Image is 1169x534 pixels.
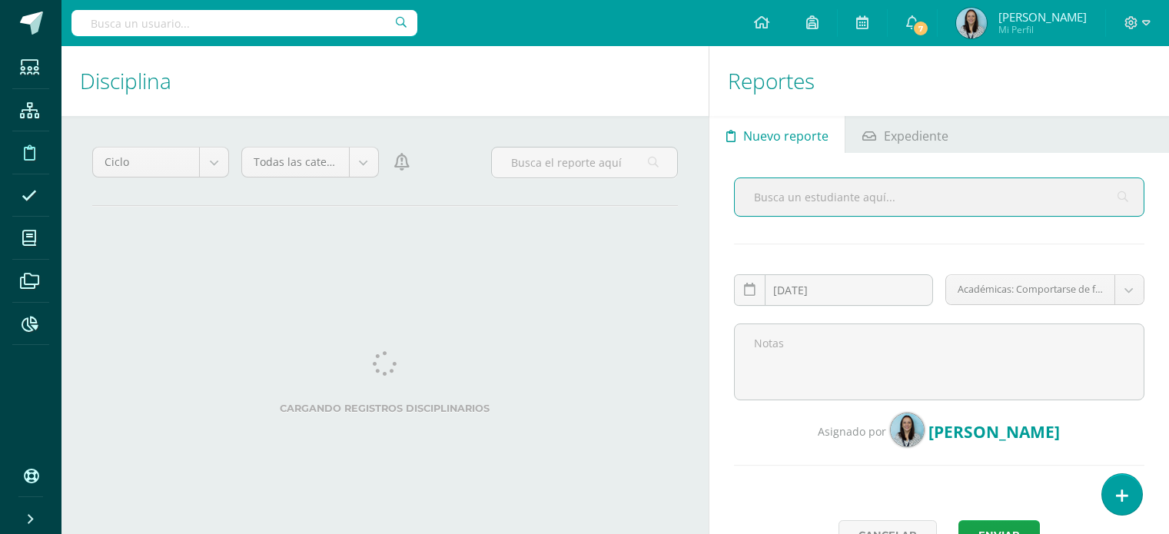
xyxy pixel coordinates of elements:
span: Expediente [884,118,948,154]
span: 7 [912,20,929,37]
span: Asignado por [818,424,886,439]
span: Nuevo reporte [743,118,829,154]
span: Todas las categorías [254,148,337,177]
span: Ciclo [105,148,188,177]
span: [PERSON_NAME] [928,421,1060,443]
label: Cargando registros disciplinarios [115,403,655,414]
a: Nuevo reporte [709,116,845,153]
span: [PERSON_NAME] [998,9,1087,25]
h1: Disciplina [80,46,690,116]
img: 5a6f75ce900a0f7ea551130e923f78ee.png [890,413,925,447]
input: Busca un estudiante aquí... [735,178,1144,216]
h1: Reportes [728,46,1151,116]
img: 5a6f75ce900a0f7ea551130e923f78ee.png [956,8,987,38]
a: Ciclo [93,148,228,177]
span: Mi Perfil [998,23,1087,36]
span: Académicas: Comportarse de forma anómala en pruebas o exámenes. [958,275,1103,304]
a: Expediente [845,116,965,153]
input: Fecha de ocurrencia [735,275,932,305]
input: Busca el reporte aquí [492,148,677,177]
input: Busca un usuario... [71,10,417,36]
a: Todas las categorías [242,148,377,177]
a: Académicas: Comportarse de forma anómala en pruebas o exámenes. [946,275,1144,304]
